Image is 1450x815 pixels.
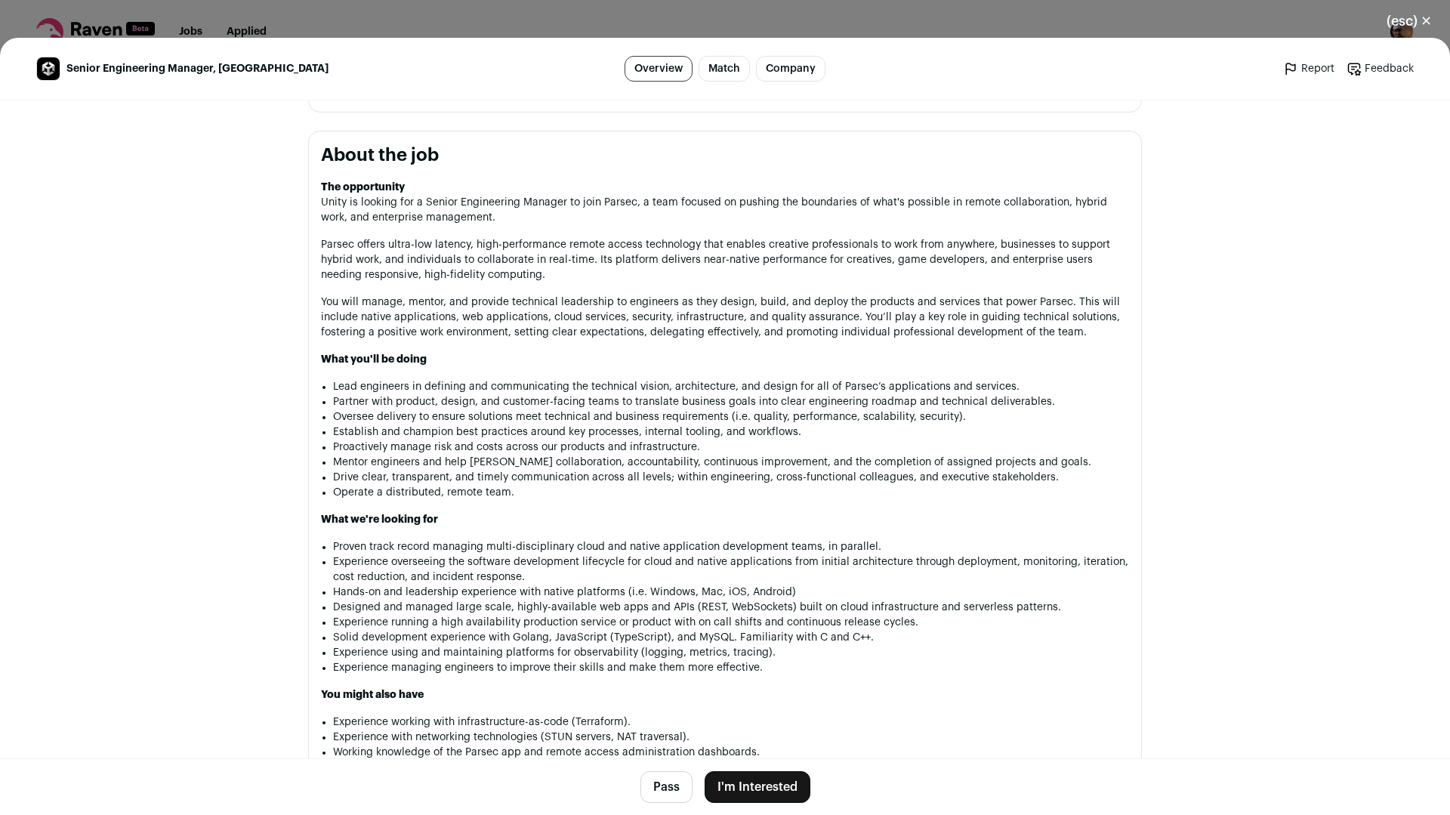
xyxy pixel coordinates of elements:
[66,61,329,76] span: Senior Engineering Manager, [GEOGRAPHIC_DATA]
[333,615,1129,630] li: Experience running a high availability production service or product with on call shifts and cont...
[333,745,1129,760] li: Working knowledge of the Parsec app and remote access administration dashboards.
[333,539,1129,554] li: Proven track record managing multi-disciplinary cloud and native application development teams, i...
[333,455,1129,470] li: Mentor engineers and help [PERSON_NAME] collaboration, accountability, continuous improvement, an...
[333,440,1129,455] li: Proactively manage risk and costs across our products and infrastructure.
[333,424,1129,440] li: Establish and champion best practices around key processes, internal tooling, and workflows.
[1283,61,1334,76] a: Report
[333,585,1129,600] li: Hands-on and leadership experience with native platforms (i.e. Windows, Mac, iOS, Android)
[333,660,1129,675] li: Experience managing engineers to improve their skills and make them more effective.
[333,630,1129,645] li: Solid development experience with Golang, JavaScript (TypeScript), and MySQL. Familiarity with C ...
[321,514,438,525] strong: What we're looking for
[333,715,1129,730] li: Experience working with infrastructure-as-code (Terraform).
[640,771,693,803] button: Pass
[321,237,1129,282] p: Parsec offers ultra-low latency, high-performance remote access technology that enables creative ...
[321,180,1129,225] p: Unity is looking for a Senior Engineering Manager to join Parsec, a team focused on pushing the b...
[333,645,1129,660] li: Experience using and maintaining platforms for observability (logging, metrics, tracing).
[37,57,60,80] img: 134eed4f3aaaab16c1edabe9cd3f32ab5507e988c109fffd8007d7890534e21a.jpg
[625,56,693,82] a: Overview
[333,394,1129,409] li: Partner with product, design, and customer-facing teams to translate business goals into clear en...
[756,56,825,82] a: Company
[1368,5,1450,38] button: Close modal
[333,554,1129,585] li: Experience overseeing the software development lifecycle for cloud and native applications from i...
[333,485,1129,500] li: Operate a distributed, remote team.
[333,379,1129,394] li: Lead engineers in defining and communicating the technical vision, architecture, and design for a...
[705,771,810,803] button: I'm Interested
[321,690,424,700] strong: You might also have
[321,182,405,193] strong: The opportunity
[321,144,1129,168] h2: About the job
[321,354,427,365] strong: What you'll be doing
[699,56,750,82] a: Match
[333,730,1129,745] li: Experience with networking technologies (STUN servers, NAT traversal).
[333,600,1129,615] li: Designed and managed large scale, highly-available web apps and APIs (REST, WebSockets) built on ...
[333,470,1129,485] li: Drive clear, transparent, and timely communication across all levels; within engineering, cross-f...
[1347,61,1414,76] a: Feedback
[321,295,1129,340] p: You will manage, mentor, and provide technical leadership to engineers as they design, build, and...
[333,409,1129,424] li: Oversee delivery to ensure solutions meet technical and business requirements (i.e. quality, perf...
